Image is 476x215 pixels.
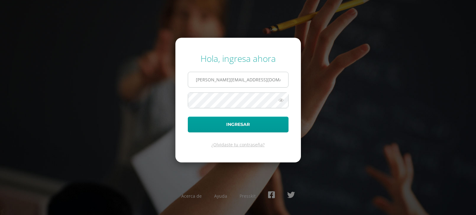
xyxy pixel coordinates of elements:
[240,193,256,199] a: Presskit
[188,53,289,64] div: Hola, ingresa ahora
[188,72,288,87] input: Correo electrónico o usuario
[211,142,265,148] a: ¿Olvidaste tu contraseña?
[181,193,202,199] a: Acerca de
[188,117,289,132] button: Ingresar
[214,193,227,199] a: Ayuda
